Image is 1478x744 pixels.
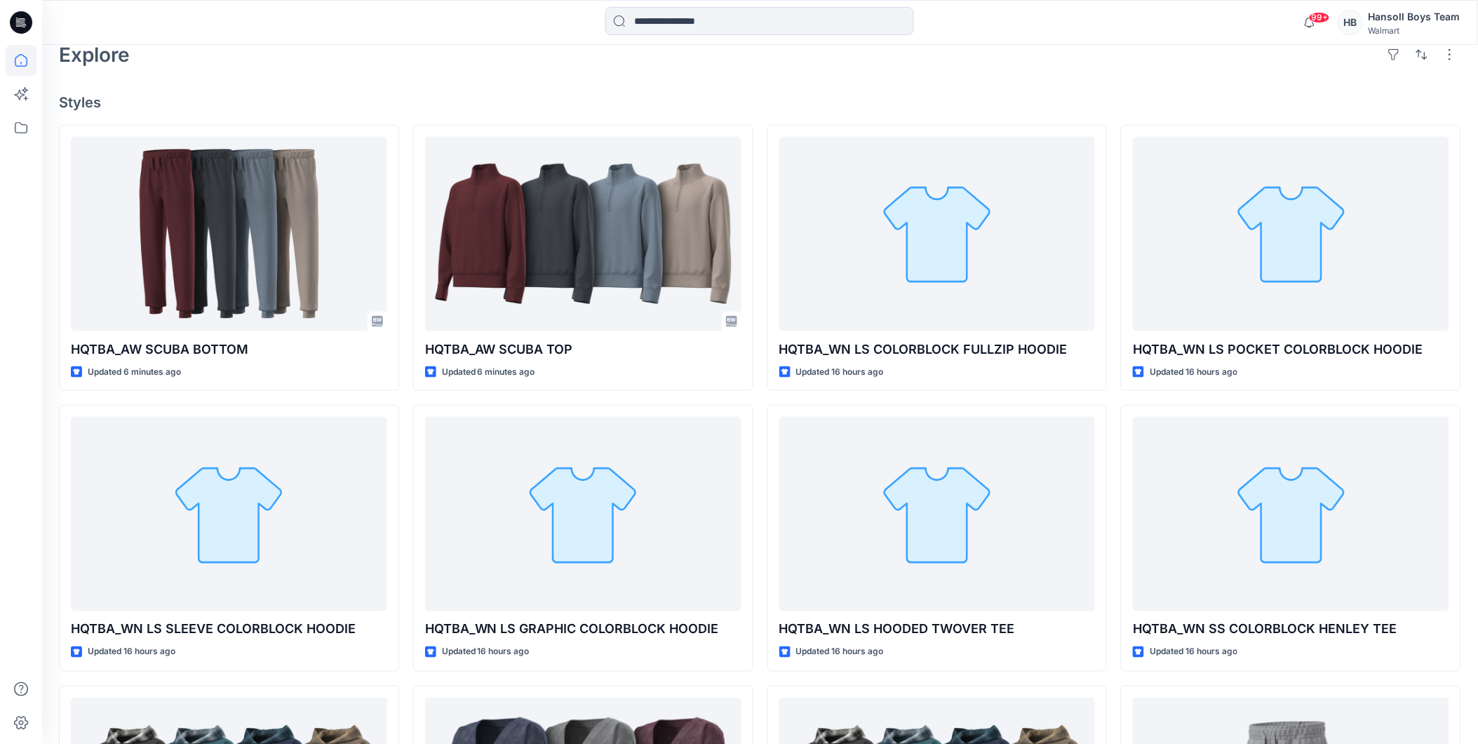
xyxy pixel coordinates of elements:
p: Updated 16 hours ago [796,645,884,660]
a: HQTBA_WN SS COLORBLOCK HENLEY TEE [1133,417,1449,611]
p: Updated 16 hours ago [1150,365,1237,380]
div: HB [1338,10,1363,35]
p: Updated 16 hours ago [796,365,884,380]
a: HQTBA_WN LS SLEEVE COLORBLOCK HOODIE [71,417,387,611]
a: HQTBA_WN LS POCKET COLORBLOCK HOODIE [1133,137,1449,331]
p: HQTBA_WN SS COLORBLOCK HENLEY TEE [1133,620,1449,639]
div: Walmart [1369,25,1460,36]
a: HQTBA_WN LS HOODED TWOVER TEE [779,417,1096,611]
a: HQTBA_WN LS COLORBLOCK FULLZIP HOODIE [779,137,1096,331]
p: Updated 16 hours ago [1150,645,1237,660]
div: Hansoll Boys Team [1369,8,1460,25]
p: HQTBA_WN LS COLORBLOCK FULLZIP HOODIE [779,340,1096,359]
a: HQTBA_WN LS GRAPHIC COLORBLOCK HOODIE [425,417,741,611]
p: HQTBA_AW SCUBA BOTTOM [71,340,387,359]
p: HQTBA_WN LS POCKET COLORBLOCK HOODIE [1133,340,1449,359]
p: HQTBA_WN LS GRAPHIC COLORBLOCK HOODIE [425,620,741,639]
p: Updated 6 minutes ago [88,365,181,380]
a: HQTBA_AW SCUBA TOP [425,137,741,331]
span: 99+ [1309,12,1330,23]
p: Updated 6 minutes ago [442,365,535,380]
h4: Styles [59,94,1461,111]
h2: Explore [59,44,130,66]
p: Updated 16 hours ago [88,645,175,660]
p: HQTBA_WN LS HOODED TWOVER TEE [779,620,1096,639]
a: HQTBA_AW SCUBA BOTTOM [71,137,387,331]
p: Updated 16 hours ago [442,645,530,660]
p: HQTBA_WN LS SLEEVE COLORBLOCK HOODIE [71,620,387,639]
p: HQTBA_AW SCUBA TOP [425,340,741,359]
